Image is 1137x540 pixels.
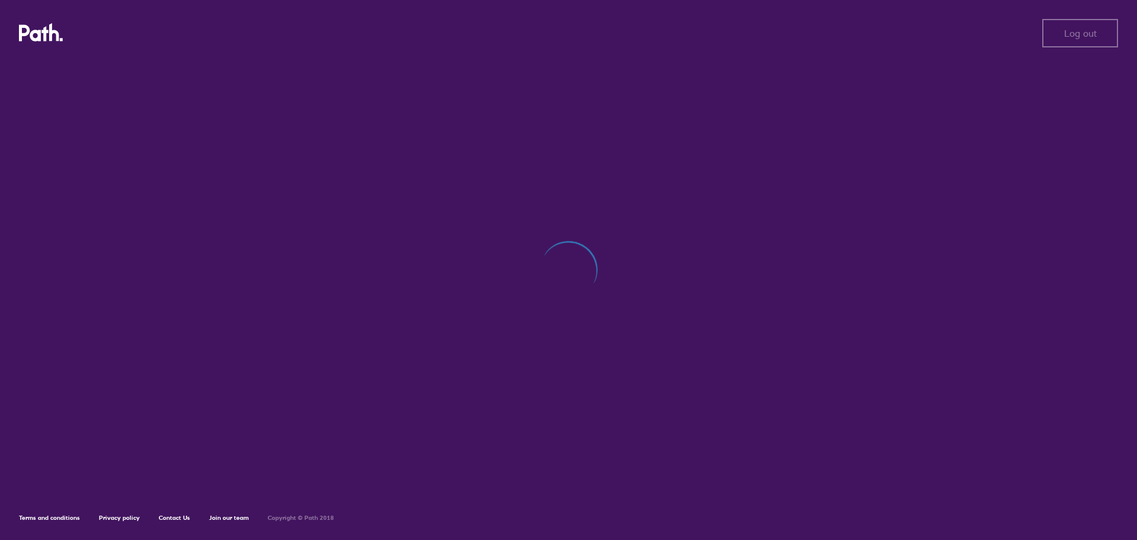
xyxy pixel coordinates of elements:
[268,515,334,522] h6: Copyright © Path 2018
[209,514,249,522] a: Join our team
[159,514,190,522] a: Contact Us
[1042,19,1118,47] button: Log out
[1064,28,1097,39] span: Log out
[99,514,140,522] a: Privacy policy
[19,514,80,522] a: Terms and conditions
